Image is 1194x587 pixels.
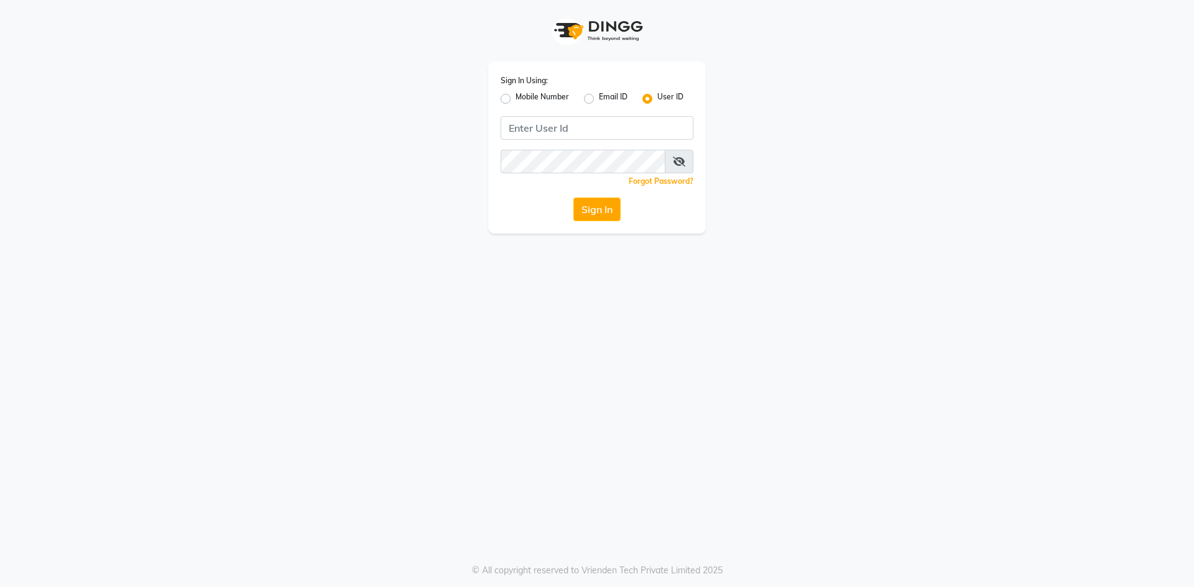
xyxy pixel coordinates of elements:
a: Forgot Password? [629,176,693,186]
label: Sign In Using: [501,75,548,86]
label: Mobile Number [516,91,569,106]
label: User ID [657,91,683,106]
input: Username [501,150,665,173]
img: logo1.svg [547,12,647,49]
label: Email ID [599,91,627,106]
input: Username [501,116,693,140]
button: Sign In [573,198,621,221]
